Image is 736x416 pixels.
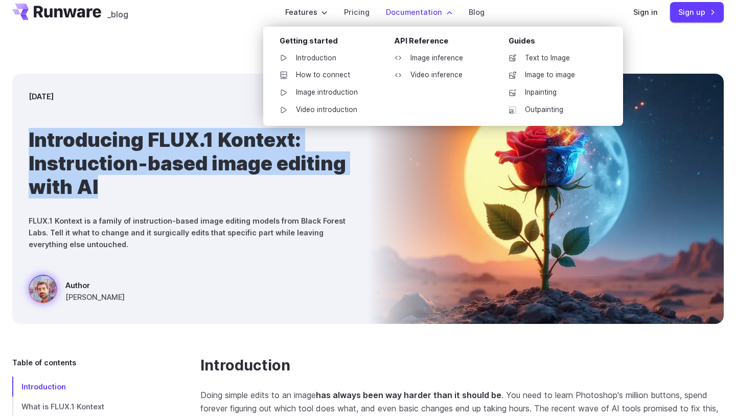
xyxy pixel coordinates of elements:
a: _blog [107,4,128,20]
a: Pricing [344,6,370,18]
span: [PERSON_NAME] [65,291,125,303]
a: Image to image [500,68,607,83]
a: How to connect [271,68,378,83]
span: Table of contents [12,357,76,368]
a: Introduction [12,377,168,397]
label: Documentation [386,6,452,18]
h1: Introducing FLUX.1 Kontext: Instruction-based image editing with AI [29,128,352,199]
span: Author [65,279,125,291]
time: [DATE] [29,91,54,102]
a: Image introduction [271,85,378,100]
span: What is FLUX.1 Kontext [21,402,104,411]
label: Features [285,6,328,18]
a: Introduction [271,51,378,66]
a: Image inference [386,51,492,66]
a: Video introduction [271,102,378,118]
p: FLUX.1 Kontext is a family of instruction-based image editing models from Black Forest Labs. Tell... [29,215,352,250]
a: Video inference [386,68,492,83]
a: Sign in [633,6,658,18]
a: Inpainting [500,85,607,100]
img: Surreal rose in a desert landscape, split between day and night with the sun and moon aligned beh... [368,74,724,324]
span: Introduction [21,382,66,391]
div: API Reference [394,35,492,51]
div: Guides [509,35,607,51]
a: Outpainting [500,102,607,118]
a: Text to Image [500,51,607,66]
a: Go to / [12,4,101,20]
div: Getting started [280,35,378,51]
span: _blog [107,10,128,18]
a: Sign up [670,2,724,22]
a: Surreal rose in a desert landscape, split between day and night with the sun and moon aligned beh... [29,275,125,308]
a: Blog [469,6,485,18]
strong: has always been way harder than it should be [316,390,501,400]
a: Introduction [200,357,290,375]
